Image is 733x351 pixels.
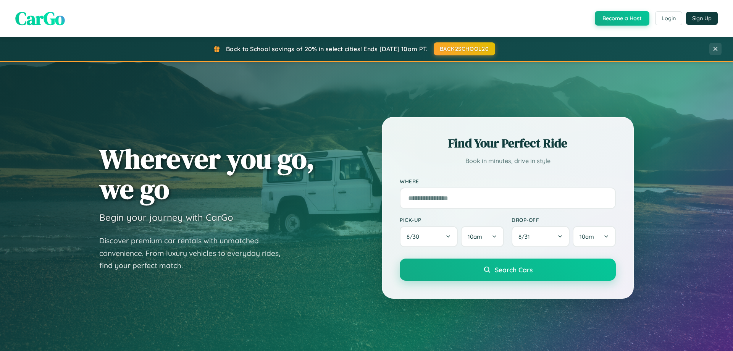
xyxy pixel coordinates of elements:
button: BACK2SCHOOL20 [434,42,495,55]
span: Back to School savings of 20% in select cities! Ends [DATE] 10am PT. [226,45,428,53]
label: Where [400,178,616,184]
p: Discover premium car rentals with unmatched convenience. From luxury vehicles to everyday rides, ... [99,235,290,272]
span: 8 / 31 [518,233,534,240]
span: 8 / 30 [407,233,423,240]
button: Login [655,11,682,25]
h1: Wherever you go, we go [99,144,315,204]
label: Pick-up [400,217,504,223]
span: CarGo [15,6,65,31]
button: 8/30 [400,226,458,247]
label: Drop-off [512,217,616,223]
button: 10am [573,226,616,247]
button: 8/31 [512,226,570,247]
button: Become a Host [595,11,649,26]
span: Search Cars [495,265,533,274]
span: 10am [580,233,594,240]
span: 10am [468,233,482,240]
h3: Begin your journey with CarGo [99,212,233,223]
button: 10am [461,226,504,247]
p: Book in minutes, drive in style [400,155,616,167]
button: Search Cars [400,259,616,281]
h2: Find Your Perfect Ride [400,135,616,152]
button: Sign Up [686,12,718,25]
